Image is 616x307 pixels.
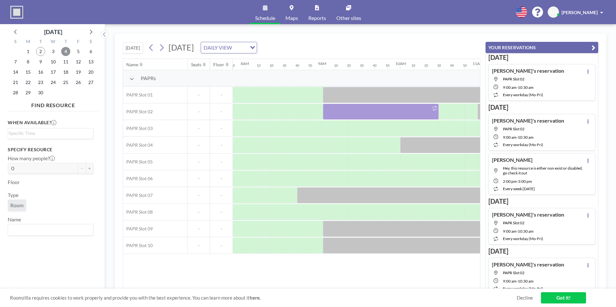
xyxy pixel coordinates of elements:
[210,226,233,232] span: -
[24,68,33,77] span: Monday, September 15, 2025
[74,68,83,77] span: Friday, September 19, 2025
[516,279,518,284] span: -
[492,68,564,74] h4: [PERSON_NAME]'s reservation
[437,63,441,68] div: 30
[72,38,84,46] div: F
[516,135,518,140] span: -
[188,142,210,148] span: -
[516,85,518,90] span: -
[74,78,83,87] span: Friday, September 26, 2025
[22,38,34,46] div: M
[518,279,534,284] span: 10:30 AM
[503,142,543,147] span: every workday (Mo-Fri)
[492,117,564,124] h4: [PERSON_NAME]'s reservation
[24,47,33,56] span: Monday, September 1, 2025
[473,61,483,66] div: 11AM
[188,176,210,181] span: -
[503,166,583,175] span: Hey, this resource is either non exist or disabled, go check it out
[8,155,55,162] label: How many people?
[123,192,153,198] span: PAPR Slot 07
[336,15,361,21] span: Other sites
[517,179,518,184] span: -
[488,197,595,205] h3: [DATE]
[84,38,97,46] div: S
[541,292,586,303] a: Got it!
[450,63,454,68] div: 40
[285,15,298,21] span: Maps
[123,92,153,98] span: PAPR Slot 01
[10,6,23,19] img: organization-logo
[123,142,153,148] span: PAPR Slot 04
[188,159,210,165] span: -
[503,85,516,90] span: 9:00 AM
[86,57,95,66] span: Saturday, September 13, 2025
[503,229,516,234] span: 9:00 AM
[503,186,535,191] span: every week [DATE]
[9,38,22,46] div: S
[78,163,86,174] button: -
[250,295,261,301] a: here.
[210,209,233,215] span: -
[518,135,534,140] span: 10:30 AM
[123,226,153,232] span: PAPR Slot 09
[123,209,153,215] span: PAPR Slot 08
[308,63,312,68] div: 50
[10,295,517,301] span: Roomzilla requires cookies to work properly and provide you with the best experience. You can lea...
[518,179,532,184] span: 3:00 PM
[123,126,153,131] span: PAPR Slot 03
[347,63,351,68] div: 20
[486,42,598,53] button: YOUR RESERVATIONS
[360,63,364,68] div: 30
[503,135,516,140] span: 9:00 AM
[503,179,517,184] span: 2:00 PM
[9,130,90,137] input: Search for option
[141,75,156,81] span: PAPRs
[61,78,70,87] span: Thursday, September 25, 2025
[10,202,24,209] span: Room
[210,142,233,148] span: -
[386,63,390,68] div: 50
[36,78,45,87] span: Tuesday, September 23, 2025
[503,92,543,97] span: every workday (Mo-Fri)
[517,295,533,301] a: Decline
[411,63,415,68] div: 10
[36,68,45,77] span: Tuesday, September 16, 2025
[503,77,525,81] span: PAPR Slot 02
[86,68,95,77] span: Saturday, September 20, 2025
[283,63,286,68] div: 30
[202,43,233,52] span: DAILY VIEW
[503,126,525,131] span: PAPR Slot 02
[74,47,83,56] span: Friday, September 5, 2025
[123,176,153,181] span: PAPR Slot 06
[44,27,62,36] div: [DATE]
[492,261,564,268] h4: [PERSON_NAME]'s reservation
[8,128,93,138] div: Search for option
[49,47,58,56] span: Wednesday, September 3, 2025
[463,63,467,68] div: 50
[210,109,233,115] span: -
[8,216,21,223] label: Name
[503,236,543,241] span: every workday (Mo-Fri)
[123,109,153,115] span: PAPR Slot 02
[8,179,20,185] label: Floor
[74,57,83,66] span: Friday, September 12, 2025
[36,47,45,56] span: Tuesday, September 2, 2025
[24,78,33,87] span: Monday, September 22, 2025
[503,286,543,291] span: every workday (Mo-Fri)
[210,176,233,181] span: -
[270,63,274,68] div: 20
[373,63,377,68] div: 40
[8,147,93,153] h3: Specify resource
[59,38,72,46] div: T
[8,192,18,198] label: Type
[503,220,525,225] span: PAPR Slot 02
[34,38,47,46] div: T
[492,157,533,163] h4: [PERSON_NAME]
[201,42,257,53] div: Search for option
[36,88,45,97] span: Tuesday, September 30, 2025
[213,62,224,68] div: Floor
[9,226,90,234] input: Search for option
[168,42,194,52] span: [DATE]
[334,63,338,68] div: 10
[308,15,326,21] span: Reports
